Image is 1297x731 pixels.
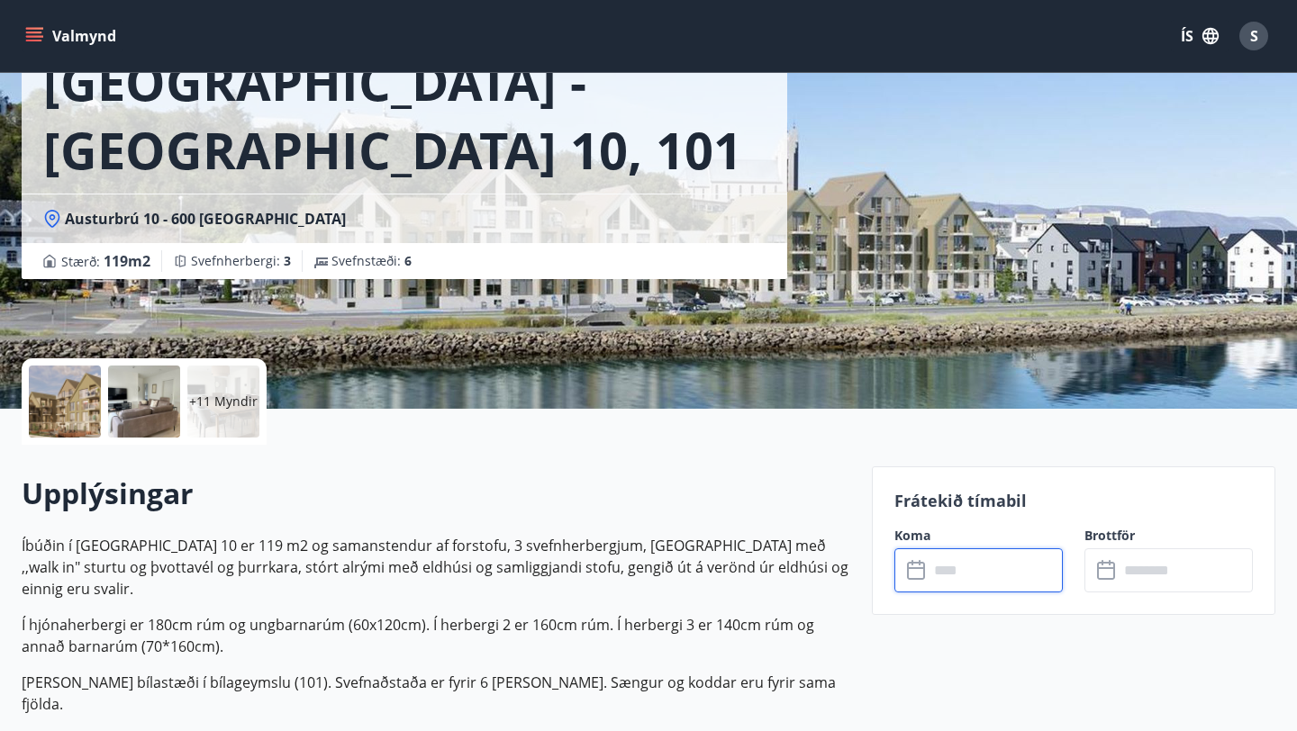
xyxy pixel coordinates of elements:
[22,672,850,715] p: [PERSON_NAME] bílastæði í bílageymslu (101). Svefnaðstaða er fyrir 6 [PERSON_NAME]. Sængur og kod...
[1250,26,1258,46] span: S
[43,47,766,184] h1: [GEOGRAPHIC_DATA] - [GEOGRAPHIC_DATA] 10, 101
[22,20,123,52] button: menu
[22,614,850,657] p: Í hjónaherbergi er 180cm rúm og ungbarnarúm (60x120cm). Í herbergi 2 er 160cm rúm. Í herbergi 3 e...
[894,489,1253,512] p: Frátekið tímabil
[189,393,258,411] p: +11 Myndir
[191,252,291,270] span: Svefnherbergi :
[404,252,412,269] span: 6
[22,535,850,600] p: Íbúðin í [GEOGRAPHIC_DATA] 10 er 119 m2 og samanstendur af forstofu, 3 svefnherbergjum, [GEOGRAPH...
[22,474,850,513] h2: Upplýsingar
[284,252,291,269] span: 3
[65,209,346,229] span: Austurbrú 10 - 600 [GEOGRAPHIC_DATA]
[1084,527,1253,545] label: Brottför
[1171,20,1229,52] button: ÍS
[894,527,1063,545] label: Koma
[61,250,150,272] span: Stærð :
[331,252,412,270] span: Svefnstæði :
[104,251,150,271] span: 119 m2
[1232,14,1275,58] button: S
